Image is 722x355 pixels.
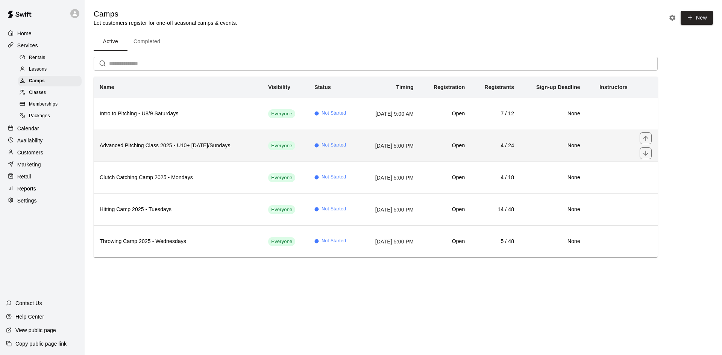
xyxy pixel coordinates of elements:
span: Everyone [268,238,295,245]
b: Registration [434,84,465,90]
div: Packages [18,111,82,121]
span: Camps [29,77,45,85]
a: Customers [6,147,79,158]
td: [DATE] 5:00 PM [360,193,420,225]
span: Everyone [268,174,295,181]
h6: Advanced Pitching Class 2025 - U10+ [DATE]/Sundays [100,142,256,150]
h6: 5 / 48 [477,237,514,246]
div: This service is visible to all of your customers [268,237,295,246]
span: Memberships [29,101,58,108]
b: Registrants [484,84,514,90]
a: Services [6,40,79,51]
b: Instructors [599,84,628,90]
h6: Open [426,142,465,150]
span: Not Started [322,142,346,149]
table: simple table [94,77,658,257]
div: Rentals [18,53,82,63]
a: Classes [18,87,85,99]
a: Calendar [6,123,79,134]
div: Reports [6,183,79,194]
button: move item up [640,132,652,144]
p: Availability [17,137,43,144]
h6: None [526,237,580,246]
div: Camps [18,76,82,86]
h6: Hitting Camp 2025 - Tuesdays [100,205,256,214]
div: This service is visible to all of your customers [268,173,295,182]
a: Packages [18,110,85,122]
a: Settings [6,195,79,206]
span: Rentals [29,54,46,62]
h6: None [526,142,580,150]
b: Status [314,84,331,90]
p: Let customers register for one-off seasonal camps & events. [94,19,237,27]
td: [DATE] 5:00 PM [360,130,420,162]
b: Timing [396,84,414,90]
p: Reports [17,185,36,192]
h6: None [526,110,580,118]
button: Active [94,33,127,51]
h6: Open [426,110,465,118]
td: [DATE] 9:00 AM [360,98,420,130]
a: Rentals [18,52,85,63]
a: Retail [6,171,79,182]
h6: Open [426,205,465,214]
a: Home [6,28,79,39]
span: Not Started [322,237,346,245]
span: Everyone [268,206,295,213]
div: This service is visible to all of your customers [268,141,295,150]
p: Help Center [15,313,44,320]
p: View public page [15,326,56,334]
a: Camps [18,76,85,87]
h6: Throwing Camp 2025 - Wednesdays [100,237,256,246]
p: Contact Us [15,299,42,307]
h6: 4 / 18 [477,174,514,182]
span: Packages [29,112,50,120]
p: Home [17,30,32,37]
button: Camp settings [667,12,678,23]
p: Copy public page link [15,340,67,347]
h5: Camps [94,9,237,19]
b: Sign-up Deadline [536,84,580,90]
button: Completed [127,33,166,51]
button: New [681,11,713,25]
span: Not Started [322,110,346,117]
a: Availability [6,135,79,146]
h6: Open [426,237,465,246]
span: Classes [29,89,46,97]
h6: Clutch Catching Camp 2025 - Mondays [100,174,256,182]
h6: None [526,174,580,182]
span: Everyone [268,142,295,150]
p: Retail [17,173,31,180]
h6: Intro to Pitching - U8/9 Saturdays [100,110,256,118]
span: Lessons [29,66,47,73]
div: Memberships [18,99,82,110]
div: Classes [18,88,82,98]
div: This service is visible to all of your customers [268,205,295,214]
p: Services [17,42,38,49]
span: Everyone [268,110,295,118]
b: Visibility [268,84,290,90]
p: Calendar [17,125,39,132]
a: Marketing [6,159,79,170]
p: Settings [17,197,37,204]
button: move item down [640,147,652,159]
div: Lessons [18,64,82,75]
td: [DATE] 5:00 PM [360,162,420,193]
a: Lessons [18,63,85,75]
h6: 7 / 12 [477,110,514,118]
h6: None [526,205,580,214]
td: [DATE] 5:00 PM [360,225,420,257]
span: Not Started [322,205,346,213]
h6: 14 / 48 [477,205,514,214]
a: Memberships [18,99,85,110]
span: Not Started [322,174,346,181]
b: Name [100,84,114,90]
